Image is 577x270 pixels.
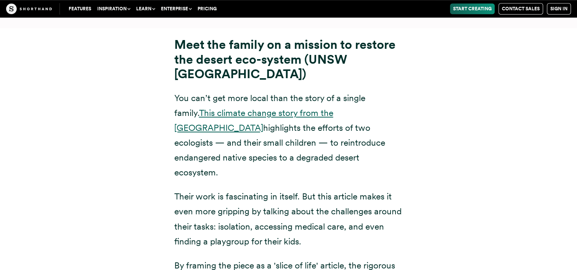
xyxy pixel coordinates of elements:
p: Their work is fascinating in itself. But this article makes it even more gripping by talking abou... [174,189,403,249]
img: The Craft [6,3,52,14]
a: Contact Sales [498,3,543,14]
strong: Meet the family on a mission to restore the desert eco-system (UNSW [GEOGRAPHIC_DATA]) [174,37,395,81]
a: Features [66,3,94,14]
button: Enterprise [158,3,194,14]
a: Start Creating [450,3,495,14]
button: Learn [133,3,158,14]
p: You can’t get more local than the story of a single family. highlights the efforts of two ecologi... [174,91,403,180]
a: Sign in [547,3,571,14]
a: Pricing [194,3,220,14]
button: Inspiration [94,3,133,14]
a: This climate change story from the [GEOGRAPHIC_DATA] [174,108,333,133]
